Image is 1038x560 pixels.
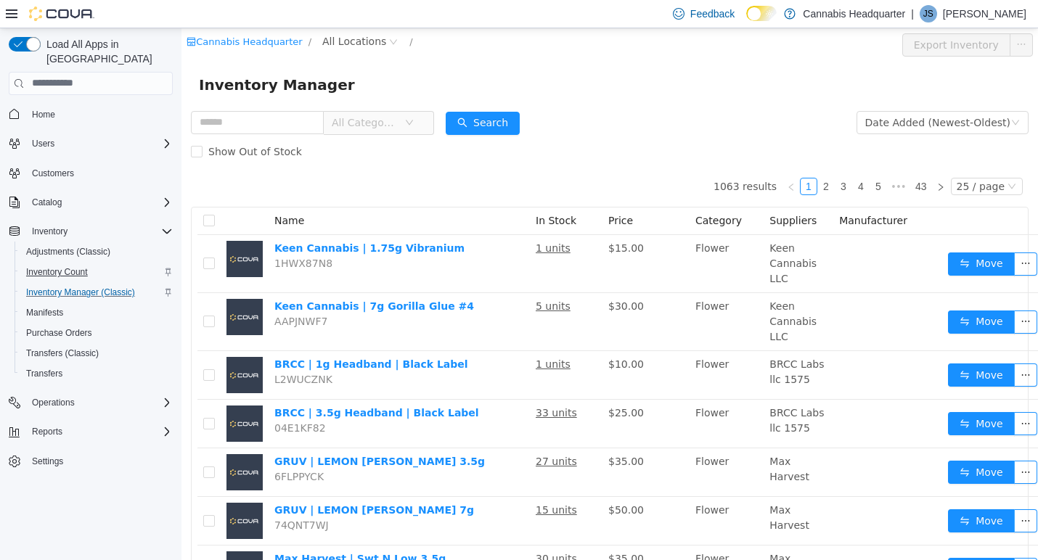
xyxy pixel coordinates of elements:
[354,524,396,536] u: 30 units
[45,271,81,307] img: Keen Cannabis | 7g Gorilla Glue #4 placeholder
[15,343,179,363] button: Transfers (Classic)
[45,426,81,462] img: GRUV | LEMON CHERRY SHERB 3.5g placeholder
[671,150,687,166] a: 4
[20,243,116,260] a: Adjustments (Classic)
[532,149,595,167] li: 1063 results
[3,162,179,184] button: Customers
[93,394,144,405] span: 04E1KF82
[20,324,98,342] a: Purchase Orders
[26,287,135,298] span: Inventory Manager (Classic)
[3,133,179,154] button: Users
[588,476,628,503] span: Max Harvest
[828,5,851,28] button: icon: ellipsis
[26,423,173,440] span: Reports
[588,214,635,256] span: Keen Cannabis LLC
[775,150,823,166] div: 25 / page
[706,149,729,167] span: •••
[26,394,173,411] span: Operations
[721,5,829,28] button: Export Inventory
[15,323,179,343] button: Purchase Orders
[354,330,389,342] u: 1 units
[923,5,933,22] span: JS
[588,330,642,357] span: BRCC Labs llc 1575
[755,155,764,163] i: icon: right
[354,476,396,487] u: 15 units
[21,118,126,129] span: Show Out of Stock
[26,347,99,359] span: Transfers (Classic)
[93,214,283,226] a: Keen Cannabis | 1.75g Vibranium
[93,229,151,241] span: 1HWX87N8
[427,427,462,439] span: $35.00
[5,9,15,18] i: icon: shop
[26,164,173,182] span: Customers
[26,327,92,339] span: Purchase Orders
[3,192,179,213] button: Catalog
[141,5,205,21] span: All Locations
[508,265,582,323] td: Flower
[20,263,94,281] a: Inventory Count
[354,214,389,226] u: 1 units
[354,186,395,198] span: In Stock
[9,98,173,510] nav: Complex example
[427,186,451,198] span: Price
[20,243,173,260] span: Adjustments (Classic)
[767,481,833,504] button: icon: swapMove
[26,135,60,152] button: Users
[833,530,856,553] button: icon: ellipsis
[588,427,628,454] span: Max Harvest
[20,365,173,382] span: Transfers
[45,523,81,559] img: Max Harvest | Swt N Low 3.5g placeholder
[3,392,179,413] button: Operations
[93,345,151,357] span: L2WUCZNK
[920,5,937,22] div: Jamal Saeed
[20,345,173,362] span: Transfers (Classic)
[26,106,61,123] a: Home
[41,37,173,66] span: Load All Apps in [GEOGRAPHIC_DATA]
[619,150,635,166] a: 1
[32,426,62,437] span: Reports
[830,90,838,100] i: icon: down
[601,149,618,167] li: Previous Page
[3,221,179,242] button: Inventory
[20,324,173,342] span: Purchase Orders
[93,476,293,487] a: GRUV | LEMON [PERSON_NAME] 7g
[427,272,462,284] span: $30.00
[3,421,179,442] button: Reports
[29,7,94,21] img: Cova
[26,452,173,470] span: Settings
[508,469,582,517] td: Flower
[93,379,298,390] a: BRCC | 3.5g Headband | Black Label
[150,87,216,102] span: All Categories
[803,5,905,22] p: Cannabis Headquarter
[20,284,173,301] span: Inventory Manager (Classic)
[32,109,55,120] span: Home
[93,491,147,503] span: 74QNT7WJ
[3,104,179,125] button: Home
[20,345,105,362] a: Transfers (Classic)
[26,453,69,470] a: Settings
[427,476,462,487] span: $50.00
[354,427,396,439] u: 27 units
[26,307,63,318] span: Manifests
[746,21,747,22] span: Dark Mode
[26,194,68,211] button: Catalog
[20,284,141,301] a: Inventory Manager (Classic)
[45,213,81,249] img: Keen Cannabis | 1.75g Vibranium placeholder
[15,282,179,302] button: Inventory Manager (Classic)
[26,223,73,240] button: Inventory
[706,149,729,167] li: Next 5 Pages
[653,149,671,167] li: 3
[588,272,635,314] span: Keen Cannabis LLC
[26,165,80,182] a: Customers
[746,6,777,21] input: Dark Mode
[671,149,688,167] li: 4
[588,524,628,551] span: Max Harvest
[127,8,130,19] span: /
[93,442,142,454] span: 6FLPPYCK
[32,197,62,208] span: Catalog
[654,150,670,166] a: 3
[32,226,68,237] span: Inventory
[45,329,81,365] img: BRCC | 1g Headband | Black Label placeholder
[911,5,914,22] p: |
[26,368,62,379] span: Transfers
